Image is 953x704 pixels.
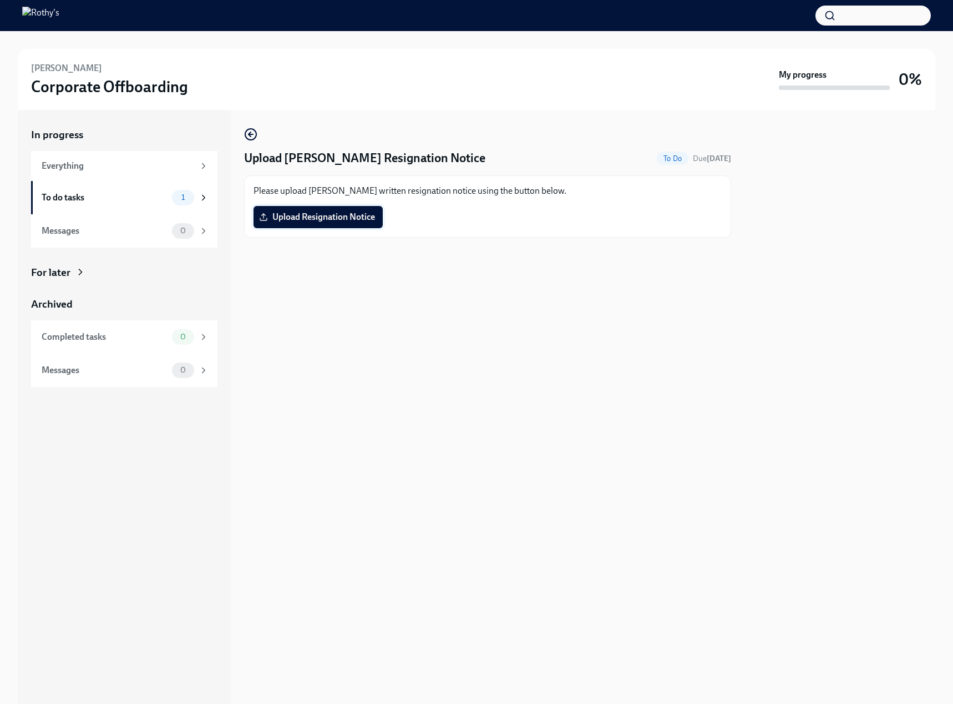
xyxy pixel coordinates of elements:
[31,77,188,97] h3: Corporate Offboarding
[174,333,192,341] span: 0
[42,331,168,343] div: Completed tasks
[31,320,217,354] a: Completed tasks0
[31,181,217,214] a: To do tasks1
[31,62,102,74] h6: [PERSON_NAME]
[31,354,217,387] a: Messages0
[31,265,217,280] a: For later
[707,154,731,163] strong: [DATE]
[174,227,192,235] span: 0
[42,160,194,172] div: Everything
[779,69,827,81] strong: My progress
[22,7,59,24] img: Rothy's
[254,206,383,228] label: Upload Resignation Notice
[244,150,485,167] h4: Upload [PERSON_NAME] Resignation Notice
[261,212,375,223] span: Upload Resignation Notice
[899,69,922,89] h3: 0%
[31,297,217,311] a: Archived
[657,154,688,163] span: To Do
[31,128,217,142] a: In progress
[693,153,731,164] span: August 26th, 2025 09:00
[174,366,192,374] span: 0
[254,185,722,197] p: Please upload [PERSON_NAME] written resignation notice using the button below.
[42,364,168,376] div: Messages
[175,193,191,202] span: 1
[31,265,70,280] div: For later
[693,154,731,163] span: Due
[31,151,217,181] a: Everything
[31,214,217,248] a: Messages0
[42,192,168,204] div: To do tasks
[42,225,168,237] div: Messages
